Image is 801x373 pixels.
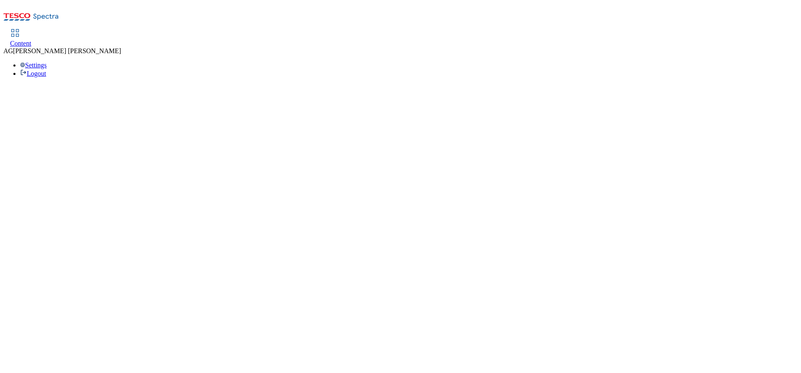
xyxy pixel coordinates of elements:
a: Content [10,30,31,47]
span: AG [3,47,13,54]
a: Settings [20,62,47,69]
span: [PERSON_NAME] [PERSON_NAME] [13,47,121,54]
span: Content [10,40,31,47]
a: Logout [20,70,46,77]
